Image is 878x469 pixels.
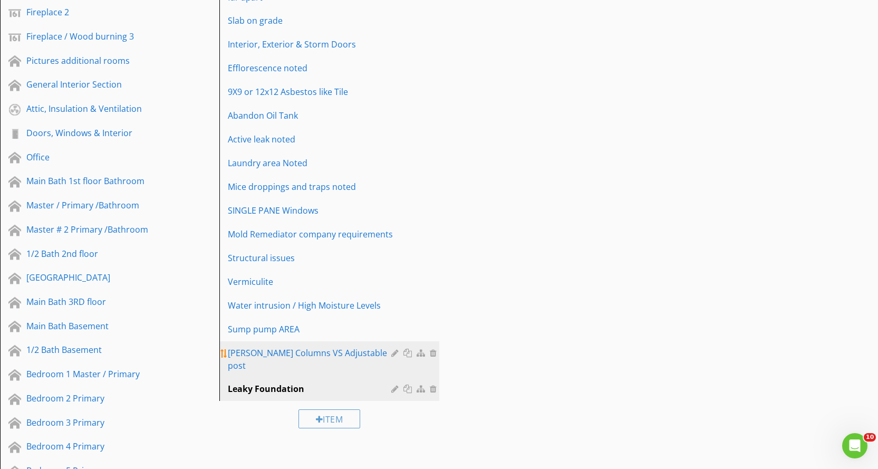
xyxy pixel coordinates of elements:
div: [PERSON_NAME] Columns VS Adjustable post [228,347,394,372]
div: General Interior Section [26,78,169,91]
div: Office [26,151,169,164]
iframe: Intercom live chat [842,433,867,458]
div: Structural issues [228,252,394,264]
div: [GEOGRAPHIC_DATA] [26,271,169,284]
div: Pictures additional rooms [26,54,169,67]
div: Bedroom 2 Primary [26,392,169,405]
div: 1/2 Bath Basement [26,343,169,356]
div: Mice droppings and traps noted [228,180,394,193]
div: Bedroom 4 Primary [26,440,169,453]
div: Fireplace / Wood burning 3 [26,30,169,43]
div: Interior, Exterior & Storm Doors [228,38,394,51]
div: Active leak noted [228,133,394,146]
div: Mold Remediator company requirements [228,228,394,241]
div: Main Bath 3RD floor [26,295,169,308]
div: Item [298,409,361,428]
div: 1/2 Bath 2nd floor [26,247,169,260]
div: Bedroom 1 Master / Primary [26,368,169,380]
div: Vermiculite [228,275,394,288]
div: Laundry area Noted [228,157,394,169]
div: Master # 2 Primary /Bathroom [26,223,169,236]
div: Main Bath 1st floor Bathroom [26,175,169,187]
div: Water intrusion / High Moisture Levels [228,299,394,312]
div: Slab on grade [228,14,394,27]
span: 10 [864,433,876,442]
div: Efflorescence noted [228,62,394,74]
div: Attic, Insulation & Ventilation [26,102,169,115]
div: Leaky Foundation [228,382,394,395]
div: Sump pump AREA [228,323,394,336]
div: 9X9 or 12x12 Asbestos like Tile [228,85,394,98]
div: SINGLE PANE Windows [228,204,394,217]
div: Doors, Windows & Interior [26,127,169,139]
div: Main Bath Basement [26,320,169,332]
div: Master / Primary /Bathroom [26,199,169,212]
div: Bedroom 3 Primary [26,416,169,429]
div: Abandon Oil Tank [228,109,394,122]
div: Fireplace 2 [26,6,169,18]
